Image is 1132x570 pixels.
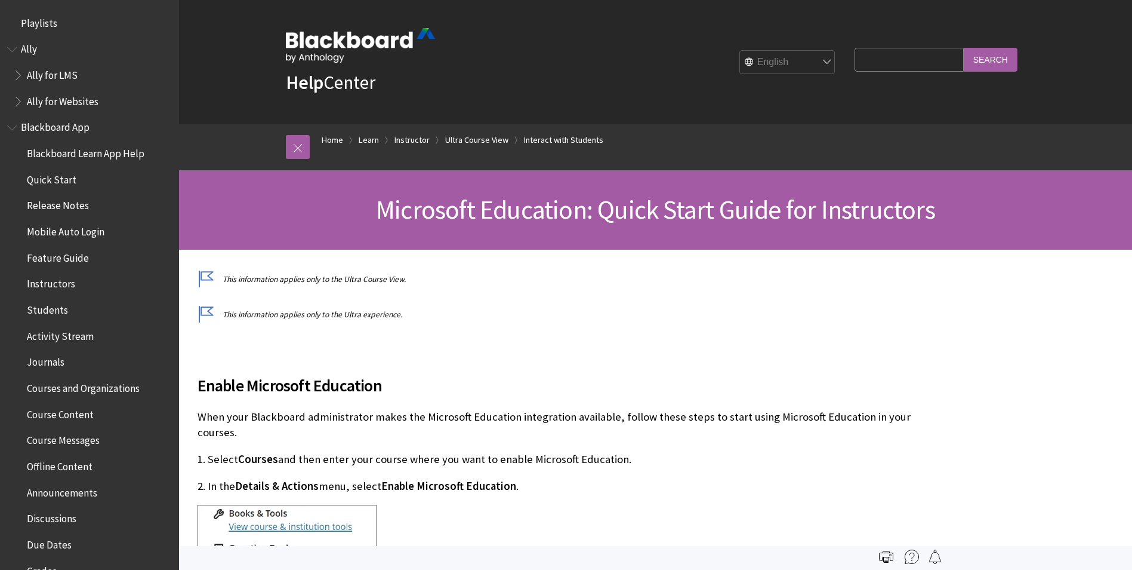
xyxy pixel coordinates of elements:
span: Blackboard Learn App Help [27,143,144,160]
span: Instructors [27,274,75,290]
span: Course Messages [27,431,100,447]
span: Courses [238,452,278,466]
span: Playlists [21,13,57,29]
a: Interact with Students [524,133,603,148]
p: 1. Select and then enter your course where you want to enable Microsoft Education. [198,452,937,467]
span: Journals [27,353,64,369]
a: Ultra Course View [445,133,508,148]
span: Course Content [27,404,94,421]
span: Feature Guide [27,248,89,264]
img: Follow this page [928,550,942,564]
span: Release Notes [27,196,89,212]
span: Mobile Auto Login [27,222,104,238]
span: Announcements [27,483,97,499]
p: This information applies only to the Ultra Course View. [198,274,937,285]
a: Learn [359,133,379,148]
a: HelpCenter [286,71,375,94]
img: Blackboard by Anthology [286,28,435,63]
span: Enable Microsoft Education [381,479,516,493]
span: Activity Stream [27,326,94,342]
p: This information applies only to the Ultra experience. [198,309,937,320]
span: Due Dates [27,535,72,551]
a: Instructor [394,133,430,148]
a: Home [322,133,343,148]
span: Discussions [27,508,76,525]
p: 2. In the menu, select . [198,479,937,494]
span: Courses and Organizations [27,378,140,394]
span: Ally [21,39,37,56]
select: Site Language Selector [740,51,835,75]
img: Print [879,550,893,564]
input: Search [964,48,1017,71]
span: Ally for Websites [27,91,98,108]
p: When your Blackboard administrator makes the Microsoft Education integration available, follow th... [198,409,937,440]
span: Offline Content [27,456,92,473]
span: Enable Microsoft Education [198,373,937,398]
nav: Book outline for Playlists [7,13,172,33]
span: Microsoft Education: Quick Start Guide for Instructors [376,193,935,226]
img: More help [905,550,919,564]
span: Blackboard App [21,118,90,134]
span: Students [27,300,68,316]
span: Ally for LMS [27,65,78,81]
span: Details & Actions [235,479,319,493]
nav: Book outline for Anthology Ally Help [7,39,172,112]
strong: Help [286,71,323,94]
span: Quick Start [27,170,76,186]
